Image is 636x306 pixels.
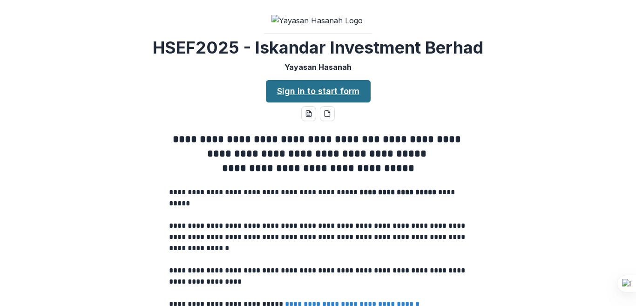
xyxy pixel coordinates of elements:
[284,61,352,73] p: Yayasan Hasanah
[271,15,365,26] img: Yayasan Hasanah Logo
[153,38,483,58] h2: HSEF2025 - Iskandar Investment Berhad
[301,106,316,121] button: word-download
[320,106,335,121] button: pdf-download
[266,80,371,102] a: Sign in to start form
